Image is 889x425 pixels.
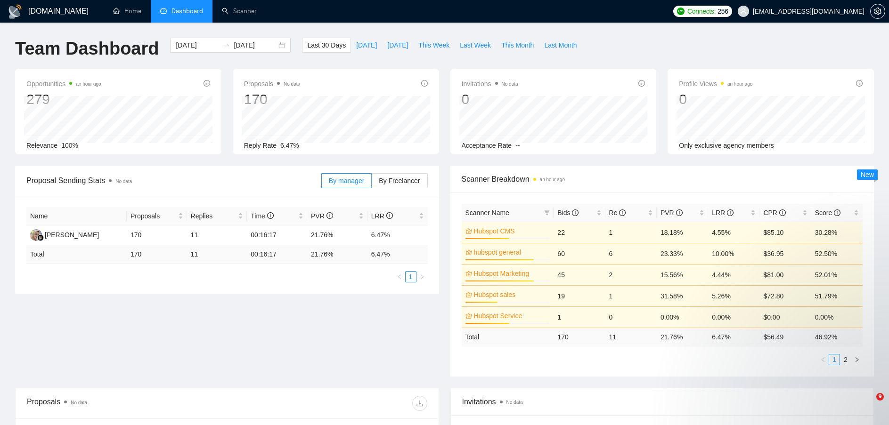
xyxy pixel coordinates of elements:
[708,222,759,243] td: 4.55%
[557,209,579,217] span: Bids
[329,177,364,184] span: By manager
[605,306,657,328] td: 0
[609,209,626,217] span: Re
[127,207,187,225] th: Proposals
[127,245,187,264] td: 170
[284,81,300,87] span: No data
[191,211,237,221] span: Replies
[204,80,210,87] span: info-circle
[727,81,752,87] time: an hour ago
[222,7,257,15] a: searchScanner
[26,245,127,264] td: Total
[506,400,523,405] span: No data
[661,209,683,217] span: PVR
[657,243,708,264] td: 23.33%
[222,41,230,49] span: swap-right
[176,40,219,50] input: Start date
[76,81,101,87] time: an hour ago
[871,8,885,15] span: setting
[605,243,657,264] td: 6
[708,328,759,346] td: 6.47 %
[416,271,428,282] button: right
[187,207,247,225] th: Replies
[37,234,44,241] img: gigradar-bm.png
[856,80,863,87] span: info-circle
[759,243,811,264] td: $36.95
[619,209,626,216] span: info-circle
[811,243,863,264] td: 52.50%
[465,209,509,217] span: Scanner Name
[8,4,23,19] img: logo
[539,38,582,53] button: Last Month
[657,306,708,328] td: 0.00%
[677,8,685,15] img: upwork-logo.png
[811,306,863,328] td: 0.00%
[421,80,428,87] span: info-circle
[387,40,408,50] span: [DATE]
[687,6,716,16] span: Connects:
[130,211,176,221] span: Proposals
[474,247,548,257] a: hubspot general
[244,78,300,89] span: Proposals
[763,209,785,217] span: CPR
[474,268,548,279] a: Hubspot Marketing
[413,38,455,53] button: This Week
[367,225,428,245] td: 6.47%
[657,285,708,306] td: 31.58%
[554,285,605,306] td: 19
[386,212,393,219] span: info-circle
[759,264,811,285] td: $81.00
[740,8,747,15] span: user
[30,231,99,238] a: NN[PERSON_NAME]
[679,142,774,149] span: Only exclusive agency members
[171,7,203,15] span: Dashboard
[465,291,472,298] span: crown
[657,328,708,346] td: 21.76 %
[605,285,657,306] td: 1
[857,393,880,416] iframe: Intercom live chat
[876,393,884,401] span: 9
[234,40,277,50] input: End date
[26,142,57,149] span: Relevance
[638,80,645,87] span: info-circle
[187,245,247,264] td: 11
[861,171,874,178] span: New
[465,228,472,234] span: crown
[412,396,427,411] button: download
[605,222,657,243] td: 1
[382,38,413,53] button: [DATE]
[267,212,274,219] span: info-circle
[870,4,885,19] button: setting
[26,175,321,186] span: Proposal Sending Stats
[115,179,132,184] span: No data
[30,229,42,241] img: NN
[71,400,87,405] span: No data
[540,177,565,182] time: an hour ago
[416,271,428,282] li: Next Page
[474,226,548,236] a: Hubspot CMS
[462,90,518,108] div: 0
[759,328,811,346] td: $ 56.49
[326,212,333,219] span: info-circle
[465,249,472,256] span: crown
[307,40,346,50] span: Last 30 Days
[544,210,550,216] span: filter
[222,41,230,49] span: to
[27,396,227,411] div: Proposals
[127,225,187,245] td: 170
[554,243,605,264] td: 60
[61,142,78,149] span: 100%
[462,78,518,89] span: Invitations
[870,8,885,15] a: setting
[247,225,307,245] td: 00:16:17
[834,209,840,216] span: info-circle
[280,142,299,149] span: 6.47%
[501,40,534,50] span: This Month
[311,212,333,220] span: PVR
[462,328,554,346] td: Total
[307,225,367,245] td: 21.76%
[515,142,520,149] span: --
[811,222,863,243] td: 30.28%
[502,81,518,87] span: No data
[247,245,307,264] td: 00:16:17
